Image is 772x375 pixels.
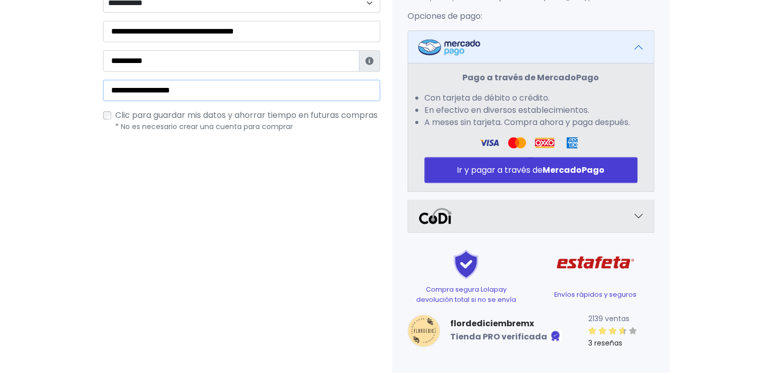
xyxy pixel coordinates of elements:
li: Con tarjeta de débito o crédito. [424,92,637,104]
span: Clic para guardar mis datos y ahorrar tiempo en futuras compras [115,109,378,121]
img: Visa Logo [480,137,499,149]
strong: MercadoPago [543,164,605,176]
a: flordediciembremx [450,318,561,330]
button: Ir y pagar a través deMercadoPago [424,157,637,183]
p: Envíos rápidos y seguros [537,290,654,299]
img: Mercadopago Logo [418,39,480,55]
small: 3 reseñas [588,338,622,348]
li: En efectivo en diversos establecimientos. [424,104,637,116]
img: small.png [408,315,440,347]
p: Compra segura Lolapay devolución total si no se envía [408,285,525,304]
div: 3.67 / 5 [588,325,637,337]
p: * No es necesario crear una cuenta para comprar [115,121,380,132]
a: 3 reseñas [588,325,654,350]
small: 2139 ventas [588,314,629,324]
img: Tienda verificada [549,330,561,342]
img: Visa Logo [507,137,526,149]
img: Shield [431,249,501,279]
li: A meses sin tarjeta. Compra ahora y paga después. [424,116,637,129]
p: Opciones de pago: [408,10,654,22]
img: Amex Logo [562,137,582,149]
strong: Pago a través de MercadoPago [462,72,599,83]
img: Codi Logo [418,208,452,224]
i: Estafeta lo usará para ponerse en contacto en caso de tener algún problema con el envío [365,57,374,65]
b: Tienda PRO verificada [450,330,547,342]
img: Oxxo Logo [535,137,554,149]
img: Estafeta Logo [549,241,643,285]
